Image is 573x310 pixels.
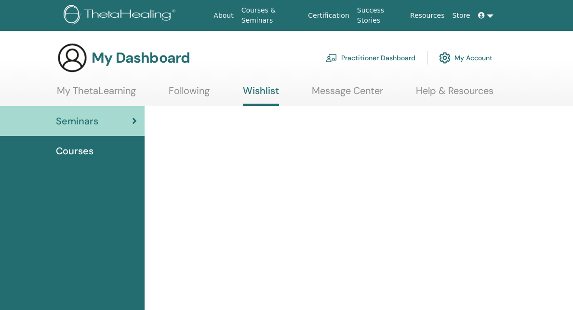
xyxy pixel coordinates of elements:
[353,1,406,29] a: Success Stories
[57,85,136,104] a: My ThetaLearning
[56,144,93,158] span: Courses
[449,7,474,25] a: Store
[243,85,279,106] a: Wishlist
[326,47,415,68] a: Practitioner Dashboard
[238,1,305,29] a: Courses & Seminars
[57,42,88,73] img: generic-user-icon.jpg
[439,50,451,66] img: cog.svg
[326,54,337,62] img: chalkboard-teacher.svg
[169,85,210,104] a: Following
[64,5,179,27] img: logo.png
[304,7,353,25] a: Certification
[439,47,493,68] a: My Account
[312,85,383,104] a: Message Center
[416,85,493,104] a: Help & Resources
[56,114,98,128] span: Seminars
[92,49,190,67] h3: My Dashboard
[210,7,237,25] a: About
[406,7,449,25] a: Resources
